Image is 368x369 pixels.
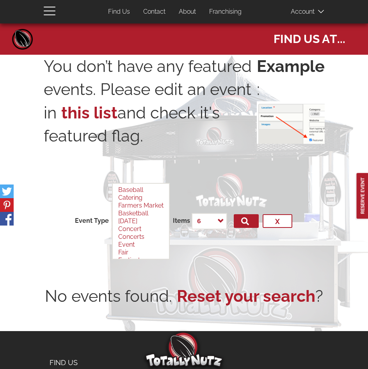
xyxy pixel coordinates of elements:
p: : [257,55,325,152]
label: Items [173,217,190,226]
span: Find us at... [274,27,345,47]
option: Festival [117,256,164,264]
option: Basketball [117,210,164,217]
option: Farmers Market [117,202,164,210]
a: Contact [137,4,171,20]
option: Fair [117,249,164,256]
div: No events found. ? [44,285,325,308]
strong: Example [257,55,325,78]
p: You don’t have any featured events. Please edit an event in and check it's featured flag. [44,55,257,148]
option: [DATE] [117,217,164,225]
option: Concert [117,225,164,233]
a: Reset your search [177,285,315,308]
option: Concerts [117,233,164,241]
option: Catering [117,194,164,202]
option: Baseball [117,186,164,194]
a: Find Us [102,4,136,20]
img: Totally Nutz Logo [145,331,223,367]
a: this list [61,103,117,122]
a: Franchising [203,4,247,20]
button: x [263,214,292,228]
label: Event Type [75,217,109,226]
img: featured-event.png [257,101,325,144]
a: About [173,4,202,20]
a: Home [11,27,34,51]
button: Filter [234,214,259,228]
option: Event [117,241,164,249]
